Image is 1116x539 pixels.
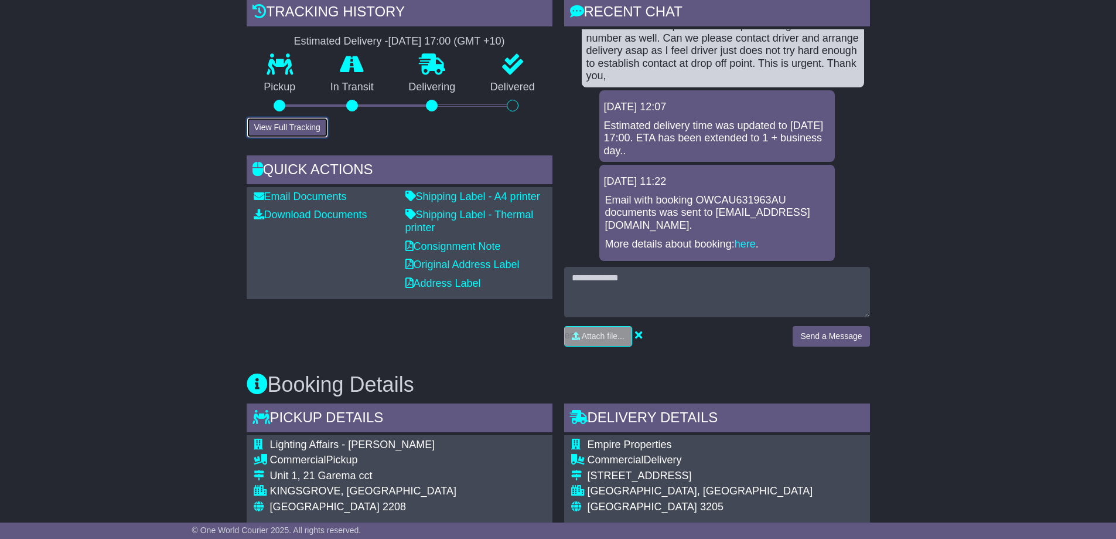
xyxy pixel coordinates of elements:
[564,404,870,435] div: Delivery Details
[247,373,870,396] h3: Booking Details
[405,209,534,233] a: Shipping Label - Thermal printer
[700,501,723,513] span: 3205
[247,404,552,435] div: Pickup Details
[604,120,830,158] div: Estimated delivery time was updated to [DATE] 17:00. ETA has been extended to 1 + business day..
[588,439,672,450] span: Empire Properties
[247,155,552,187] div: Quick Actions
[735,238,756,250] a: here
[270,454,456,467] div: Pickup
[605,238,829,251] p: More details about booking: .
[405,259,520,270] a: Original Address Label
[604,175,830,188] div: [DATE] 11:22
[793,326,869,347] button: Send a Message
[313,81,391,94] p: In Transit
[270,470,456,483] div: Unit 1, 21 Garema cct
[270,485,456,498] div: KINGSGROVE, [GEOGRAPHIC_DATA]
[588,501,697,513] span: [GEOGRAPHIC_DATA]
[473,81,552,94] p: Delivered
[405,240,501,252] a: Consignment Note
[383,501,406,513] span: 2208
[588,454,813,467] div: Delivery
[588,470,813,483] div: [STREET_ADDRESS]
[192,526,361,535] span: © One World Courier 2025. All rights reserved.
[270,454,326,466] span: Commercial
[270,501,380,513] span: [GEOGRAPHIC_DATA]
[604,101,830,114] div: [DATE] 12:07
[605,194,829,232] p: Email with booking OWCAU631963AU documents was sent to [EMAIL_ADDRESS][DOMAIN_NAME].
[388,35,505,48] div: [DATE] 17:00 (GMT +10)
[247,81,313,94] p: Pickup
[405,191,540,202] a: Shipping Label - A4 printer
[588,454,644,466] span: Commercial
[247,35,552,48] div: Estimated Delivery -
[254,209,367,221] a: Download Documents
[254,191,347,202] a: Email Documents
[247,117,328,138] button: View Full Tracking
[391,81,473,94] p: Delivering
[405,277,481,289] a: Address Label
[588,485,813,498] div: [GEOGRAPHIC_DATA], [GEOGRAPHIC_DATA]
[270,439,435,450] span: Lighting Affairs - [PERSON_NAME]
